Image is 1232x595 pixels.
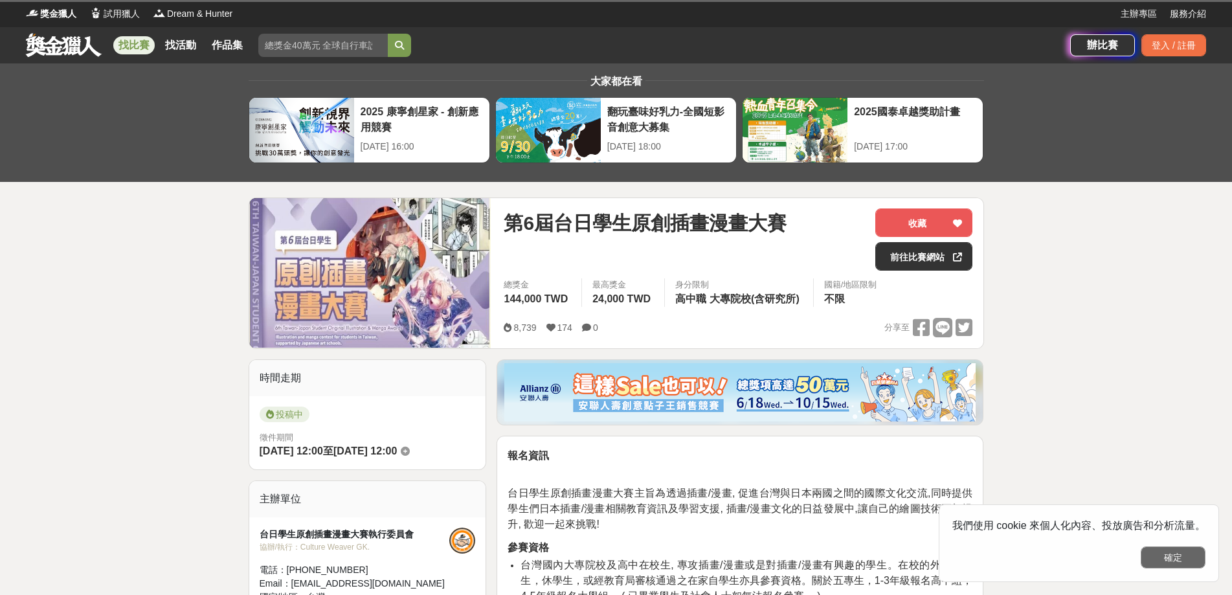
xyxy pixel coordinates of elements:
[40,7,76,21] span: 獎金獵人
[260,432,293,442] span: 徵件期間
[504,208,787,238] span: 第6屆台日學生原創插畫漫畫大賽
[260,407,309,422] span: 投稿中
[593,322,598,333] span: 0
[260,577,450,590] div: Email： [EMAIL_ADDRESS][DOMAIN_NAME]
[710,293,800,304] span: 大專院校(含研究所)
[361,104,483,133] div: 2025 康寧創星家 - 創新應用競賽
[824,293,845,304] span: 不限
[249,97,490,163] a: 2025 康寧創星家 - 創新應用競賽[DATE] 16:00
[675,278,803,291] div: 身分限制
[113,36,155,54] a: 找比賽
[495,97,737,163] a: 翻玩臺味好乳力-全國短影音創意大募集[DATE] 18:00
[1141,546,1205,568] button: 確定
[1170,7,1206,21] a: 服務介紹
[26,6,39,19] img: Logo
[592,278,654,291] span: 最高獎金
[333,445,397,456] span: [DATE] 12:00
[260,445,323,456] span: [DATE] 12:00
[824,278,877,291] div: 國籍/地區限制
[742,97,983,163] a: 2025國泰卓越獎助計畫[DATE] 17:00
[854,104,976,133] div: 2025國泰卓越獎助計畫
[104,7,140,21] span: 試用獵人
[153,7,232,21] a: LogoDream & Hunter
[207,36,248,54] a: 作品集
[26,7,76,21] a: Logo獎金獵人
[1070,34,1135,56] a: 辦比賽
[249,481,486,517] div: 主辦單位
[153,6,166,19] img: Logo
[587,76,645,87] span: 大家都在看
[884,318,910,337] span: 分享至
[249,360,486,396] div: 時間走期
[258,34,388,57] input: 總獎金40萬元 全球自行車設計比賽
[260,528,450,541] div: 台日學生原創插畫漫畫大賽執行委員會
[504,293,568,304] span: 144,000 TWD
[361,140,483,153] div: [DATE] 16:00
[952,520,1205,531] span: 我們使用 cookie 來個人化內容、投放廣告和分析流量。
[508,542,549,553] strong: 參賽資格
[323,445,333,456] span: 至
[675,293,706,304] span: 高中職
[607,104,730,133] div: 翻玩臺味好乳力-全國短影音創意大募集
[504,363,976,421] img: dcc59076-91c0-4acb-9c6b-a1d413182f46.png
[167,7,232,21] span: Dream & Hunter
[260,563,450,577] div: 電話： [PHONE_NUMBER]
[249,198,491,348] img: Cover Image
[854,140,976,153] div: [DATE] 17:00
[557,322,572,333] span: 174
[89,6,102,19] img: Logo
[875,242,972,271] a: 前往比賽網站
[592,293,651,304] span: 24,000 TWD
[160,36,201,54] a: 找活動
[513,322,536,333] span: 8,739
[508,488,972,530] span: 台日學生原創插畫漫畫大賽主旨為透過插畫/漫畫, 促進台灣與日本兩國之間的國際文化交流,同時提供學生們日本插畫/漫畫相關教育資訊及學習支援, 插畫/漫畫文化的日益發展中,讓自己的繪圖技術更加提升,...
[1121,7,1157,21] a: 主辦專區
[504,278,571,291] span: 總獎金
[508,450,549,461] strong: 報名資訊
[260,541,450,553] div: 協辦/執行： Culture Weaver GK.
[1141,34,1206,56] div: 登入 / 註冊
[89,7,140,21] a: Logo試用獵人
[607,140,730,153] div: [DATE] 18:00
[875,208,972,237] button: 收藏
